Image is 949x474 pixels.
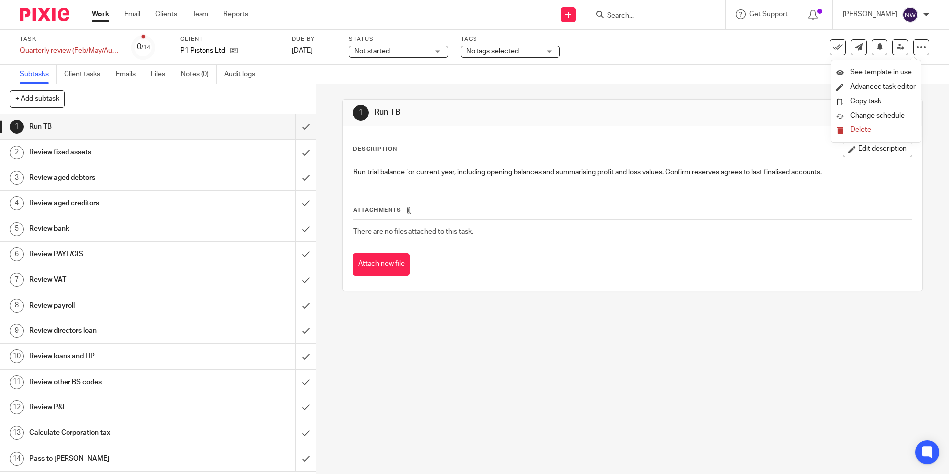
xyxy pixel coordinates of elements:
div: 13 [10,426,24,440]
a: Advanced task editor [850,83,916,90]
span: Change schedule [850,112,905,119]
h1: Review fixed assets [29,145,200,159]
h1: Review aged debtors [29,170,200,185]
h1: Run TB [29,119,200,134]
div: 6 [10,247,24,261]
a: Work [92,9,109,19]
h1: Review PAYE/CIS [29,247,200,262]
h1: Review other BS codes [29,375,200,390]
div: 2 [10,146,24,159]
button: Attach new file [353,253,410,276]
div: 14 [10,452,24,466]
button: Edit description [843,141,912,157]
span: See template in use [850,69,912,76]
a: Team [192,9,208,19]
a: Clients [155,9,177,19]
h1: Review P&L [29,400,200,415]
div: 7 [10,273,24,287]
h1: Review directors loan [29,323,200,338]
a: Emails [116,65,143,84]
h1: Calculate Corporation tax [29,425,200,440]
a: See template in use [836,65,916,80]
span: No tags selected [466,48,519,55]
small: /14 [141,45,150,50]
h1: Review payroll [29,298,200,313]
label: Status [349,35,448,43]
span: There are no files attached to this task. [353,228,473,235]
a: Notes (0) [181,65,217,84]
h1: Run TB [374,107,654,118]
a: Client tasks [64,65,108,84]
label: Client [180,35,279,43]
span: [DATE] [292,47,313,54]
h1: Review VAT [29,272,200,287]
p: Run trial balance for current year, including opening balances and summarising profit and loss va... [353,167,911,177]
h1: Review aged creditors [29,196,200,211]
button: + Add subtask [10,90,65,107]
span: Attachments [353,207,401,213]
label: Due by [292,35,337,43]
p: P1 Pistons Ltd [180,46,225,56]
label: Tags [461,35,560,43]
p: Description [353,145,397,153]
label: Task [20,35,119,43]
div: 3 [10,171,24,185]
div: 1 [10,120,24,134]
img: Pixie [20,8,69,21]
div: 4 [10,196,24,210]
div: 5 [10,222,24,236]
div: 10 [10,349,24,363]
a: Copy task [850,98,881,105]
div: 0 [137,41,150,53]
div: 9 [10,324,24,338]
h1: Pass to [PERSON_NAME] [29,451,200,466]
a: Files [151,65,173,84]
a: Reports [223,9,248,19]
h1: Review bank [29,221,200,236]
span: Not started [354,48,390,55]
div: Quarterly review (Feb/May/Aug/Nov Year end) [20,46,119,56]
p: [PERSON_NAME] [843,9,897,19]
span: Delete [850,126,871,133]
a: Subtasks [20,65,57,84]
button: Delete [836,126,916,134]
div: 8 [10,299,24,313]
img: svg%3E [902,7,918,23]
input: Search [606,12,695,21]
div: 11 [10,375,24,389]
div: 1 [353,105,369,121]
h1: Review loans and HP [29,349,200,364]
a: Audit logs [224,65,263,84]
div: 12 [10,400,24,414]
span: Get Support [749,11,788,18]
a: Email [124,9,140,19]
